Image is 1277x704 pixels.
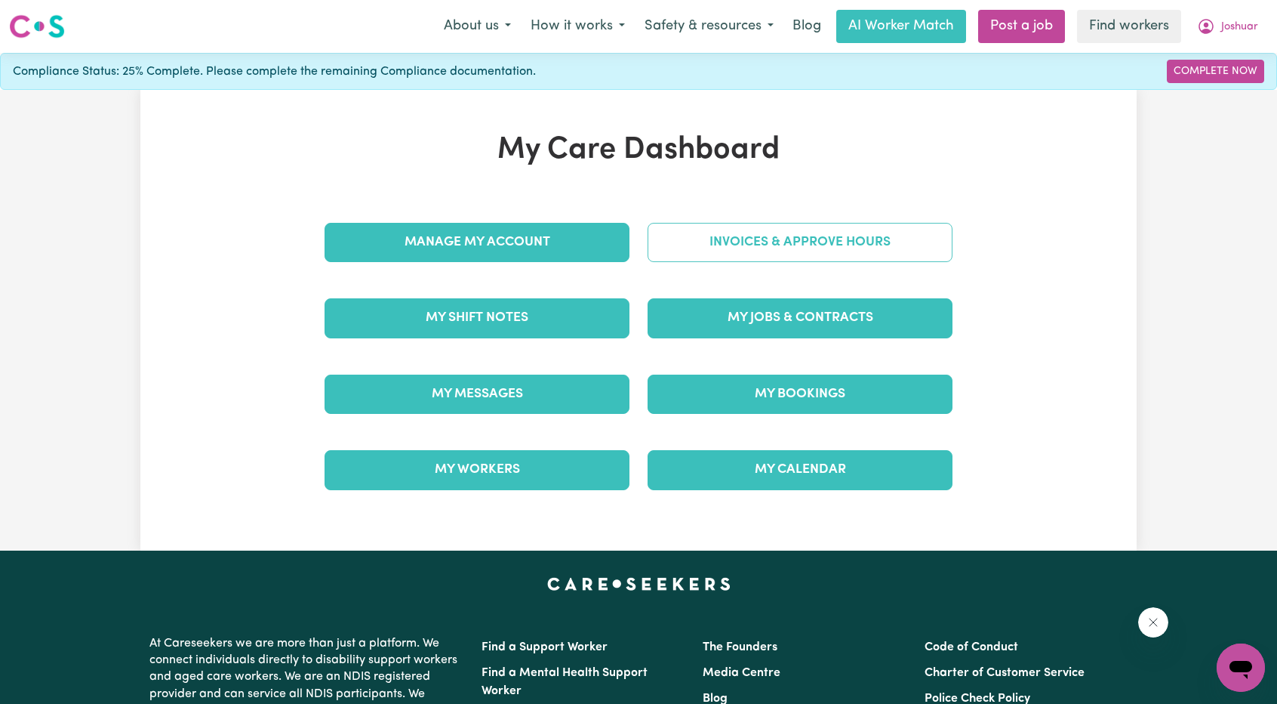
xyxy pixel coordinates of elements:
[521,11,635,42] button: How it works
[1221,19,1258,36] span: Joshuar
[9,9,65,44] a: Careseekers logo
[325,375,629,414] a: My Messages
[925,641,1018,653] a: Code of Conduct
[648,450,952,489] a: My Calendar
[635,11,783,42] button: Safety & resources
[325,298,629,338] a: My Shift Notes
[925,667,1085,679] a: Charter of Customer Service
[9,13,65,40] img: Careseekers logo
[648,298,952,338] a: My Jobs & Contracts
[482,667,648,697] a: Find a Mental Health Support Worker
[434,11,521,42] button: About us
[648,223,952,262] a: Invoices & Approve Hours
[325,450,629,489] a: My Workers
[703,667,780,679] a: Media Centre
[547,578,731,590] a: Careseekers home page
[783,10,830,43] a: Blog
[1187,11,1268,42] button: My Account
[1138,607,1168,638] iframe: Close message
[703,641,777,653] a: The Founders
[1077,10,1181,43] a: Find workers
[1167,60,1264,83] a: Complete Now
[315,132,962,168] h1: My Care Dashboard
[9,11,91,23] span: Need any help?
[325,223,629,262] a: Manage My Account
[482,641,608,653] a: Find a Support Worker
[978,10,1065,43] a: Post a job
[13,63,536,81] span: Compliance Status: 25% Complete. Please complete the remaining Compliance documentation.
[648,375,952,414] a: My Bookings
[836,10,966,43] a: AI Worker Match
[1217,644,1265,692] iframe: Button to launch messaging window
